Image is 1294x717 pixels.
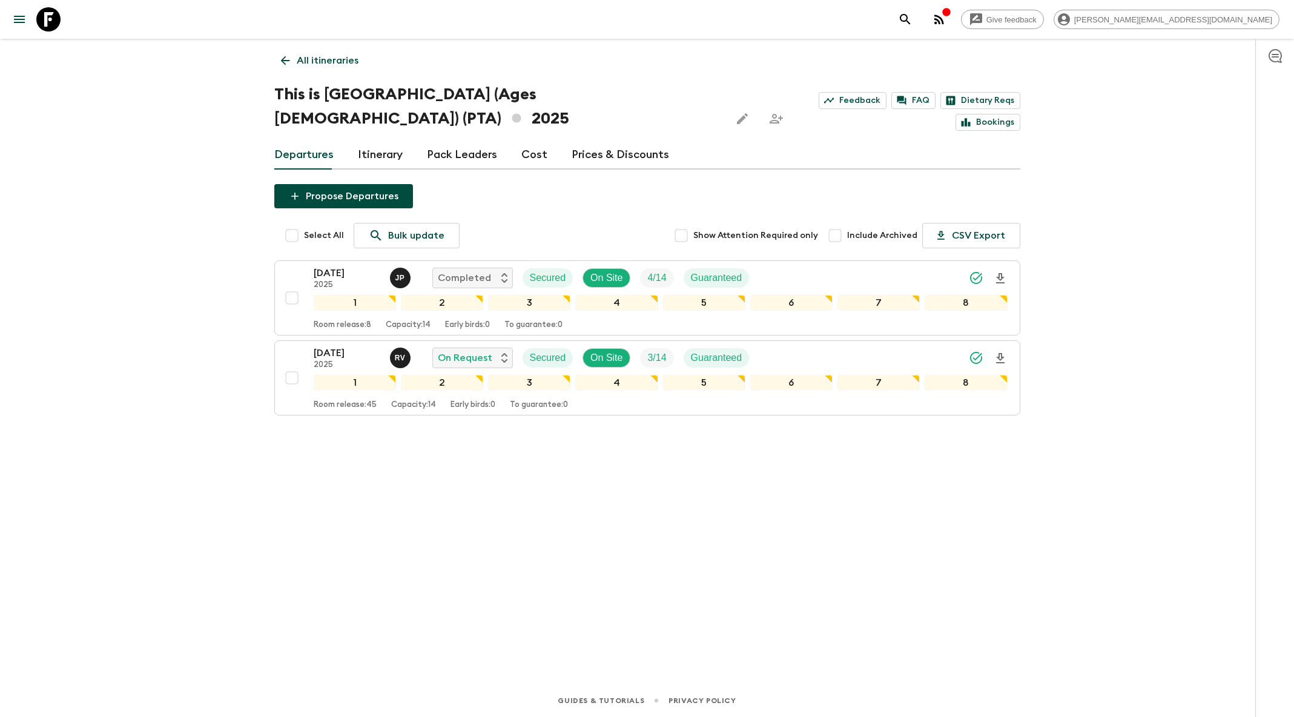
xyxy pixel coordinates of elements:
[847,230,917,242] span: Include Archived
[663,375,745,391] div: 5
[1054,10,1279,29] div: [PERSON_NAME][EMAIL_ADDRESS][DOMAIN_NAME]
[558,694,644,707] a: Guides & Tutorials
[274,184,413,208] button: Propose Departures
[354,223,460,248] a: Bulk update
[590,271,622,285] p: On Site
[438,351,492,365] p: On Request
[314,346,380,360] p: [DATE]
[297,53,358,68] p: All itineraries
[583,348,630,368] div: On Site
[488,295,570,311] div: 3
[663,295,745,311] div: 5
[647,351,666,365] p: 3 / 14
[314,400,377,410] p: Room release: 45
[819,92,886,109] a: Feedback
[925,375,1007,391] div: 8
[358,140,403,170] a: Itinerary
[395,353,406,363] p: R V
[274,260,1020,335] button: [DATE]2025Josefina PaezCompletedSecuredOn SiteTrip FillGuaranteed12345678Room release:8Capacity:1...
[388,228,444,243] p: Bulk update
[961,10,1044,29] a: Give feedback
[575,295,658,311] div: 4
[530,351,566,365] p: Secured
[274,82,721,131] h1: This is [GEOGRAPHIC_DATA] (Ages [DEMOGRAPHIC_DATA]) (PTA) 2025
[438,271,491,285] p: Completed
[993,351,1008,366] svg: Download Onboarding
[523,268,573,288] div: Secured
[274,48,365,73] a: All itineraries
[691,271,742,285] p: Guaranteed
[504,320,563,330] p: To guarantee: 0
[969,351,983,365] svg: Synced Successfully
[575,375,658,391] div: 4
[314,375,396,391] div: 1
[390,271,413,281] span: Josefina Paez
[691,351,742,365] p: Guaranteed
[940,92,1020,109] a: Dietary Reqs
[314,360,380,370] p: 2025
[274,340,1020,415] button: [DATE]2025Rita VogelOn RequestSecuredOn SiteTrip FillGuaranteed12345678Room release:45Capacity:14...
[764,107,788,131] span: Share this itinerary
[583,268,630,288] div: On Site
[956,114,1020,131] a: Bookings
[274,140,334,170] a: Departures
[7,7,31,31] button: menu
[922,223,1020,248] button: CSV Export
[837,295,920,311] div: 7
[314,320,371,330] p: Room release: 8
[893,7,917,31] button: search adventures
[314,280,380,290] p: 2025
[390,351,413,361] span: Rita Vogel
[572,140,669,170] a: Prices & Discounts
[640,268,673,288] div: Trip Fill
[530,271,566,285] p: Secured
[750,295,833,311] div: 6
[390,348,413,368] button: RV
[451,400,495,410] p: Early birds: 0
[837,375,920,391] div: 7
[590,351,622,365] p: On Site
[891,92,936,109] a: FAQ
[391,400,436,410] p: Capacity: 14
[386,320,431,330] p: Capacity: 14
[969,271,983,285] svg: Synced Successfully
[401,375,483,391] div: 2
[693,230,818,242] span: Show Attention Required only
[730,107,754,131] button: Edit this itinerary
[401,295,483,311] div: 2
[925,295,1007,311] div: 8
[488,375,570,391] div: 3
[750,375,833,391] div: 6
[1068,15,1279,24] span: [PERSON_NAME][EMAIL_ADDRESS][DOMAIN_NAME]
[521,140,547,170] a: Cost
[980,15,1043,24] span: Give feedback
[640,348,673,368] div: Trip Fill
[314,295,396,311] div: 1
[993,271,1008,286] svg: Download Onboarding
[445,320,490,330] p: Early birds: 0
[668,694,736,707] a: Privacy Policy
[427,140,497,170] a: Pack Leaders
[523,348,573,368] div: Secured
[314,266,380,280] p: [DATE]
[510,400,568,410] p: To guarantee: 0
[647,271,666,285] p: 4 / 14
[304,230,344,242] span: Select All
